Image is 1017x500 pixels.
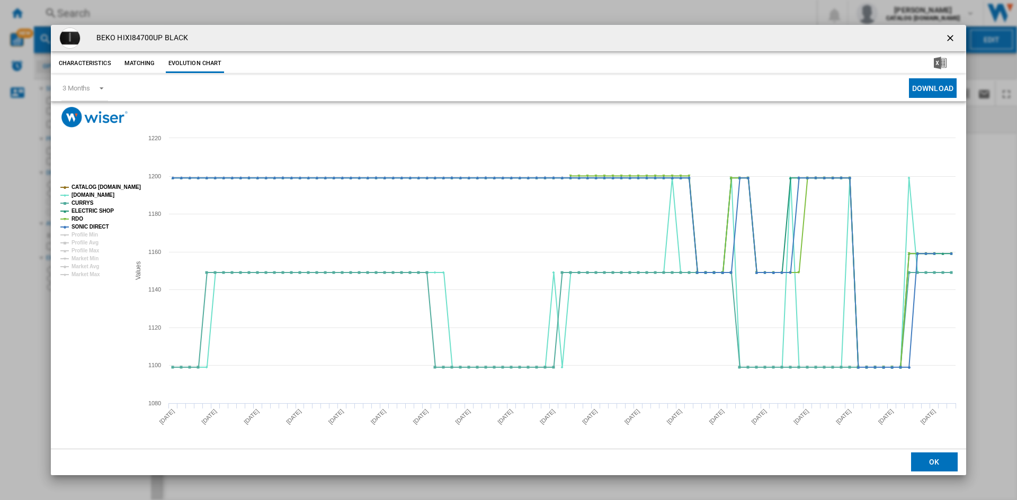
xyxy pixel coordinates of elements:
div: 3 Months [63,84,90,92]
h4: BEKO HIXI84700UP BLACK [91,33,188,43]
tspan: RDO [72,216,83,222]
tspan: [DATE] [835,408,852,425]
ng-md-icon: getI18NText('BUTTONS.CLOSE_DIALOG') [945,33,958,46]
tspan: [DATE] [539,408,556,425]
img: excel-24x24.png [934,57,947,69]
button: Characteristics [56,54,114,73]
tspan: [DATE] [454,408,471,425]
img: 016d25546878dbb783944af61125799dd06e99a0_1.jpg [59,28,81,49]
tspan: 1180 [148,211,161,217]
tspan: Market Min [72,256,99,261]
tspan: [DATE] [158,408,175,425]
tspan: [DOMAIN_NAME] [72,192,114,198]
tspan: 1200 [148,173,161,179]
tspan: [DATE] [370,408,387,425]
tspan: Values [135,261,142,280]
tspan: [DATE] [792,408,810,425]
tspan: [DATE] [623,408,641,425]
tspan: [DATE] [412,408,429,425]
tspan: Profile Min [72,232,98,238]
tspan: ELECTRIC SHOP [72,208,114,214]
tspan: 1140 [148,286,161,293]
tspan: 1160 [148,249,161,255]
button: getI18NText('BUTTONS.CLOSE_DIALOG') [941,28,962,49]
tspan: 1080 [148,400,161,406]
button: Download [909,78,957,98]
tspan: 1100 [148,362,161,368]
tspan: [DATE] [200,408,218,425]
tspan: CATALOG [DOMAIN_NAME] [72,184,141,190]
tspan: [DATE] [920,408,937,425]
md-dialog: Product popup [51,25,966,475]
tspan: [DATE] [750,408,768,425]
button: Download in Excel [917,54,964,73]
tspan: Market Max [72,271,100,277]
button: OK [911,452,958,471]
img: logo_wiser_300x94.png [61,107,128,128]
tspan: [DATE] [243,408,260,425]
tspan: [DATE] [285,408,302,425]
tspan: [DATE] [581,408,599,425]
tspan: [DATE] [877,408,895,425]
button: Matching [117,54,163,73]
tspan: [DATE] [708,408,725,425]
tspan: Profile Max [72,248,100,253]
tspan: SONIC DIRECT [72,224,109,230]
button: Evolution chart [166,54,225,73]
tspan: [DATE] [327,408,345,425]
tspan: Profile Avg [72,240,99,246]
tspan: Market Avg [72,263,99,269]
tspan: CURRYS [72,200,94,206]
tspan: 1120 [148,324,161,331]
tspan: 1220 [148,135,161,141]
tspan: [DATE] [496,408,514,425]
tspan: [DATE] [665,408,683,425]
